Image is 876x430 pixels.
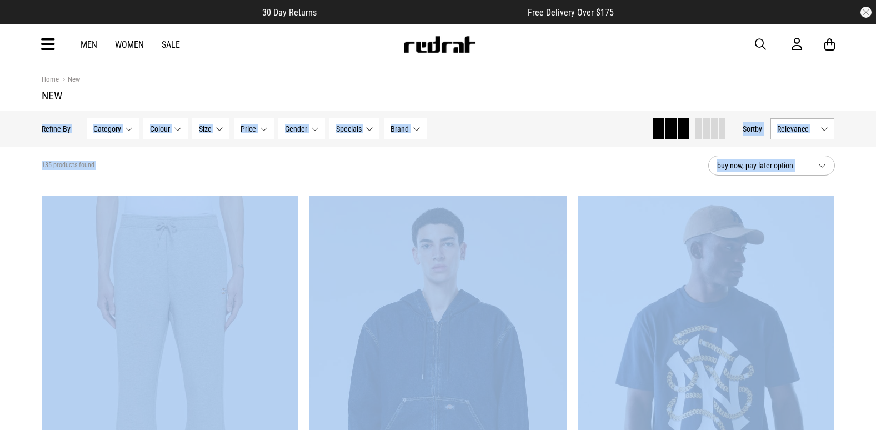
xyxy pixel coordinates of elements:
button: Size [193,118,230,139]
button: Relevance [771,118,835,139]
span: Brand [391,124,409,133]
h1: New [42,89,835,102]
button: Sortby [743,122,762,136]
button: Gender [279,118,326,139]
button: Specials [330,118,380,139]
button: Price [234,118,274,139]
span: Specials [336,124,362,133]
span: by [755,124,762,133]
span: Relevance [777,124,817,133]
span: Category [93,124,121,133]
span: 135 products found [42,161,94,170]
span: Price [241,124,256,133]
a: Men [81,39,97,50]
a: New [59,75,80,86]
button: Brand [384,118,427,139]
span: Size [199,124,212,133]
span: buy now, pay later option [717,159,809,172]
iframe: Customer reviews powered by Trustpilot [339,7,505,18]
p: Refine By [42,124,71,133]
span: Gender [285,124,307,133]
span: Free Delivery Over $175 [528,7,614,18]
span: 30 Day Returns [262,7,317,18]
a: Sale [162,39,180,50]
span: Colour [150,124,170,133]
a: Home [42,75,59,83]
a: Women [115,39,144,50]
img: Redrat logo [403,36,476,53]
button: Category [87,118,139,139]
button: Colour [144,118,188,139]
button: buy now, pay later option [708,156,835,176]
